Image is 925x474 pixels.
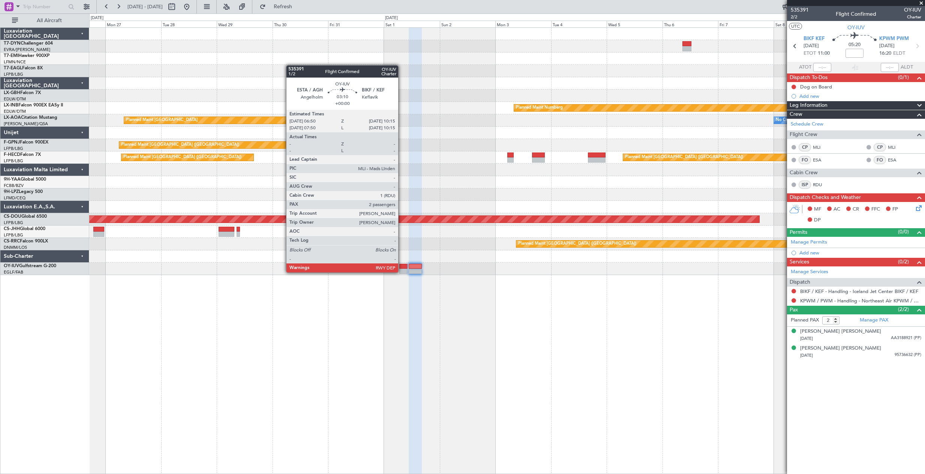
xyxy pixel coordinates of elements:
div: Thu 6 [663,21,718,27]
div: Wed 5 [607,21,663,27]
span: F-HECD [4,153,20,157]
span: 9H-LPZ [4,190,19,194]
div: Mon 27 [105,21,161,27]
span: [DATE] [800,336,813,341]
a: Manage Permits [791,239,827,246]
div: Mon 3 [495,21,551,27]
span: [DATE] [879,42,895,50]
a: LFPB/LBG [4,72,23,77]
div: Add new [799,93,921,99]
a: ESA [888,157,905,163]
a: LFMN/NCE [4,59,26,65]
span: All Aircraft [19,18,79,23]
input: Trip Number [23,1,66,12]
a: RDU [813,181,830,188]
span: LX-GBH [4,91,20,95]
a: T7-EAGLFalcon 8X [4,66,43,70]
span: [DATE] [800,353,813,358]
span: 2/2 [791,14,809,20]
button: All Aircraft [8,15,81,27]
div: Thu 30 [273,21,328,27]
span: ATOT [799,64,811,71]
span: (0/2) [898,258,909,266]
div: [DATE] [385,15,398,21]
button: Refresh [256,1,301,13]
a: F-HECDFalcon 7X [4,153,41,157]
span: 9H-YAA [4,177,21,182]
a: LX-GBHFalcon 7X [4,91,41,95]
span: OY-IUV [847,24,865,31]
a: EDLW/DTM [4,109,26,114]
span: T7-DYN [4,41,21,46]
div: Sat 8 [774,21,830,27]
a: CS-RRCFalcon 900LX [4,239,48,244]
span: CS-RRC [4,239,20,244]
a: T7-DYNChallenger 604 [4,41,53,46]
a: EVRA/[PERSON_NAME] [4,47,50,52]
span: Dispatch Checks and Weather [790,193,861,202]
a: LFPB/LBG [4,220,23,226]
span: LX-AOA [4,115,21,120]
a: LX-AOACitation Mustang [4,115,57,120]
span: BIKF KEF [804,35,825,43]
span: 11:00 [818,50,830,57]
span: DP [814,217,821,224]
a: Manage PAX [860,317,888,324]
input: --:-- [813,63,831,72]
a: Schedule Crew [791,121,823,128]
a: T7-EMIHawker 900XP [4,54,49,58]
div: CP [799,143,811,151]
a: EGLF/FAB [4,269,23,275]
div: Planned Maint Nurnberg [516,102,563,114]
span: (0/0) [898,228,909,236]
span: OY-IUV [4,264,19,268]
div: Wed 29 [217,21,273,27]
span: Services [790,258,809,266]
button: UTC [789,23,802,30]
span: CS-DOU [4,214,21,219]
span: Pax [790,306,798,314]
div: Dog on Board [800,84,832,90]
span: 535391 [791,6,809,14]
span: F-GPNJ [4,140,20,145]
div: Planned Maint [GEOGRAPHIC_DATA] ([GEOGRAPHIC_DATA]) [121,139,239,151]
a: CS-DOUGlobal 6500 [4,214,47,219]
a: MLI [813,144,830,151]
span: ETOT [804,50,816,57]
a: MLI [888,144,905,151]
div: FO [874,156,886,164]
span: KPWM PWM [879,35,909,43]
div: ISP [799,181,811,189]
label: Planned PAX [791,317,819,324]
a: OY-IUVGulfstream G-200 [4,264,56,268]
span: 05:20 [849,41,861,49]
span: Cabin Crew [790,169,818,177]
span: Leg Information [790,101,828,110]
div: Sat 1 [384,21,440,27]
div: Add new [799,250,921,256]
span: FP [892,206,898,213]
div: [PERSON_NAME] [PERSON_NAME] [800,345,881,352]
a: LFPB/LBG [4,158,23,164]
a: 9H-LPZLegacy 500 [4,190,43,194]
a: LX-INBFalcon 900EX EASy II [4,103,63,108]
span: ALDT [901,64,913,71]
span: Charter [904,14,921,20]
span: (0/1) [898,73,909,81]
div: Sun 2 [440,21,496,27]
div: Fri 7 [718,21,774,27]
span: [DATE] [804,42,819,50]
span: LX-INB [4,103,18,108]
div: Tue 4 [551,21,607,27]
span: CS-JHH [4,227,20,231]
div: Flight Confirmed [836,10,876,18]
a: F-GPNJFalcon 900EX [4,140,48,145]
a: [PERSON_NAME]/QSA [4,121,48,127]
a: FCBB/BZV [4,183,24,188]
div: [PERSON_NAME] [PERSON_NAME] [800,328,881,335]
span: Permits [790,228,807,237]
a: EDLW/DTM [4,96,26,102]
div: FO [799,156,811,164]
div: Planned Maint [GEOGRAPHIC_DATA] ([GEOGRAPHIC_DATA]) [123,152,241,163]
div: Planned Maint [GEOGRAPHIC_DATA] ([GEOGRAPHIC_DATA]) [518,238,636,250]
